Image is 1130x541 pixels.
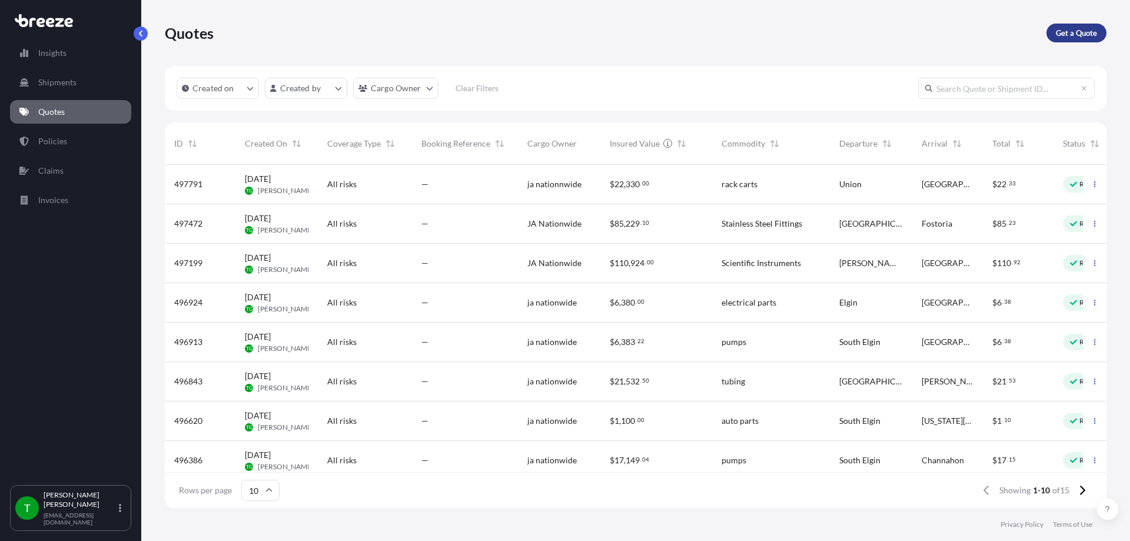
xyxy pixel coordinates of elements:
[258,383,314,393] span: [PERSON_NAME]
[1079,219,1099,228] p: Ready
[421,376,428,387] span: —
[922,218,952,230] span: Fostoria
[999,484,1031,496] span: Showing
[177,78,259,99] button: createdOn Filter options
[246,421,252,433] span: TG
[1009,379,1016,383] span: 53
[610,220,614,228] span: $
[38,165,64,177] p: Claims
[624,456,626,464] span: ,
[992,338,997,346] span: $
[1004,339,1011,343] span: 38
[614,456,624,464] span: 17
[997,220,1006,228] span: 85
[1007,457,1008,462] span: .
[614,220,624,228] span: 85
[642,379,649,383] span: 50
[722,178,757,190] span: rack carts
[527,257,581,269] span: JA Nationwide
[38,47,67,59] p: Insights
[280,82,321,94] p: Created by
[174,178,202,190] span: 497791
[174,415,202,427] span: 496620
[38,194,68,206] p: Invoices
[421,336,428,348] span: —
[371,82,421,94] p: Cargo Owner
[421,218,428,230] span: —
[614,180,624,188] span: 22
[421,297,428,308] span: —
[839,218,903,230] span: [GEOGRAPHIC_DATA]
[640,379,642,383] span: .
[1002,339,1003,343] span: .
[245,252,271,264] span: [DATE]
[10,71,131,94] a: Shipments
[839,178,862,190] span: Union
[619,338,621,346] span: ,
[636,418,637,422] span: .
[421,454,428,466] span: —
[527,415,577,427] span: ja nationwide
[24,502,31,514] span: T
[992,180,997,188] span: $
[174,454,202,466] span: 496386
[610,138,660,150] span: Insured Value
[246,303,252,315] span: TG
[185,137,200,151] button: Sort
[246,224,252,236] span: TG
[1001,520,1043,529] p: Privacy Policy
[1056,27,1097,39] p: Get a Quote
[950,137,964,151] button: Sort
[722,376,745,387] span: tubing
[922,178,973,190] span: [GEOGRAPHIC_DATA]
[165,24,214,42] p: Quotes
[610,338,614,346] span: $
[527,297,577,308] span: ja nationwide
[421,138,490,150] span: Booking Reference
[1079,258,1099,268] p: Ready
[640,457,642,462] span: .
[614,417,619,425] span: 1
[997,180,1006,188] span: 22
[626,220,640,228] span: 229
[258,304,314,314] span: [PERSON_NAME]
[1002,300,1003,304] span: .
[610,180,614,188] span: $
[421,178,428,190] span: —
[174,336,202,348] span: 496913
[839,415,880,427] span: South Elgin
[38,135,67,147] p: Policies
[383,137,397,151] button: Sort
[839,454,880,466] span: South Elgin
[1079,298,1099,307] p: Ready
[610,456,614,464] span: $
[327,178,357,190] span: All risks
[626,456,640,464] span: 149
[626,377,640,386] span: 532
[610,259,614,267] span: $
[610,417,614,425] span: $
[174,218,202,230] span: 497472
[922,138,948,150] span: Arrival
[258,344,314,353] span: [PERSON_NAME]
[245,410,271,421] span: [DATE]
[642,181,649,185] span: 00
[246,185,252,197] span: TG
[839,257,903,269] span: [PERSON_NAME]
[444,79,510,98] button: Clear Filters
[246,343,252,354] span: TG
[1088,137,1102,151] button: Sort
[38,106,65,118] p: Quotes
[174,297,202,308] span: 496924
[839,297,858,308] span: Elgin
[1004,300,1011,304] span: 38
[1002,418,1003,422] span: .
[527,138,577,150] span: Cargo Owner
[610,298,614,307] span: $
[246,461,252,473] span: TG
[992,417,997,425] span: $
[245,331,271,343] span: [DATE]
[265,78,347,99] button: createdBy Filter options
[327,336,357,348] span: All risks
[621,298,635,307] span: 380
